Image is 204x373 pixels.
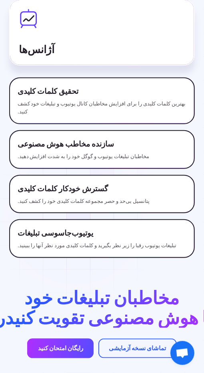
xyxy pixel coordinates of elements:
a: سازنده مخاطب هوش مصنوعیمخاطبان تبلیغات یوتیوب و گوگل خود را به شدت افزایش دهید. [9,130,195,169]
font: مخاطبان تبلیغات یوتیوب و گوگل خود را به شدت افزایش دهید. [18,153,150,159]
font: سازنده مخاطب هوش مصنوعی [18,139,114,149]
a: گسترش خودکار کلمات کلیدیپتانسیل بی‌حد و حصر مجموعه کلمات کلیدی خود را کشف کنید. [9,175,195,214]
font: تحقیق کلمات کلیدی [18,86,79,96]
font: آژانس‌ها [19,43,54,56]
font: جاسوسی تبلیغات [18,228,72,238]
font: رایگان امتحان کنید [38,344,83,352]
font: تبلیغات یوتیوب رقبا را زیر نظر بگیرید و کلمات کلیدی مورد نظر آنها را ببینید. [18,242,177,248]
font: پتانسیل بی‌حد و حصر مجموعه کلمات کلیدی خود را کشف کنید. [18,198,150,204]
font: گسترش خودکار کلمات کلیدی [18,184,108,193]
div: چت رو باز کن [170,341,194,365]
font: یوتیوب [72,228,94,238]
font: تماشای نسخه آزمایشی [109,344,166,352]
a: تحقیق کلمات کلیدیبهترین کلمات کلیدی را برای افزایش مخاطبان کانال یوتیوب و تبلیغات خود کشف کنید. [9,77,195,124]
a: تماشای نسخه آزمایشی [98,339,177,358]
a: جاسوسی تبلیغاتیوتیوبتبلیغات یوتیوب رقبا را زیر نظر بگیرید و کلمات کلیدی مورد نظر آنها را ببینید. [9,219,195,258]
font: بهترین کلمات کلیدی را برای افزایش مخاطبان کانال یوتیوب و تبلیغات خود کشف کنید. [18,100,186,115]
a: رایگان امتحان کنید [27,339,94,358]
